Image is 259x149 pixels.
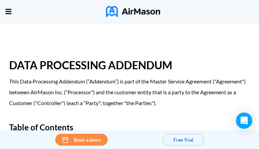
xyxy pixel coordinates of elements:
[9,54,250,76] h1: DATA PROCESSING ADDENDUM
[9,76,250,108] p: This Data Processing Addendum (“Addendum”) is part of the Master Service Agreement ("Agreement") ...
[106,6,160,17] img: AirMason Logo
[9,119,250,135] h2: Table of Contents
[55,134,108,146] button: Book a demo
[163,134,204,146] button: Free Trial
[236,113,252,129] div: Open Intercom Messenger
